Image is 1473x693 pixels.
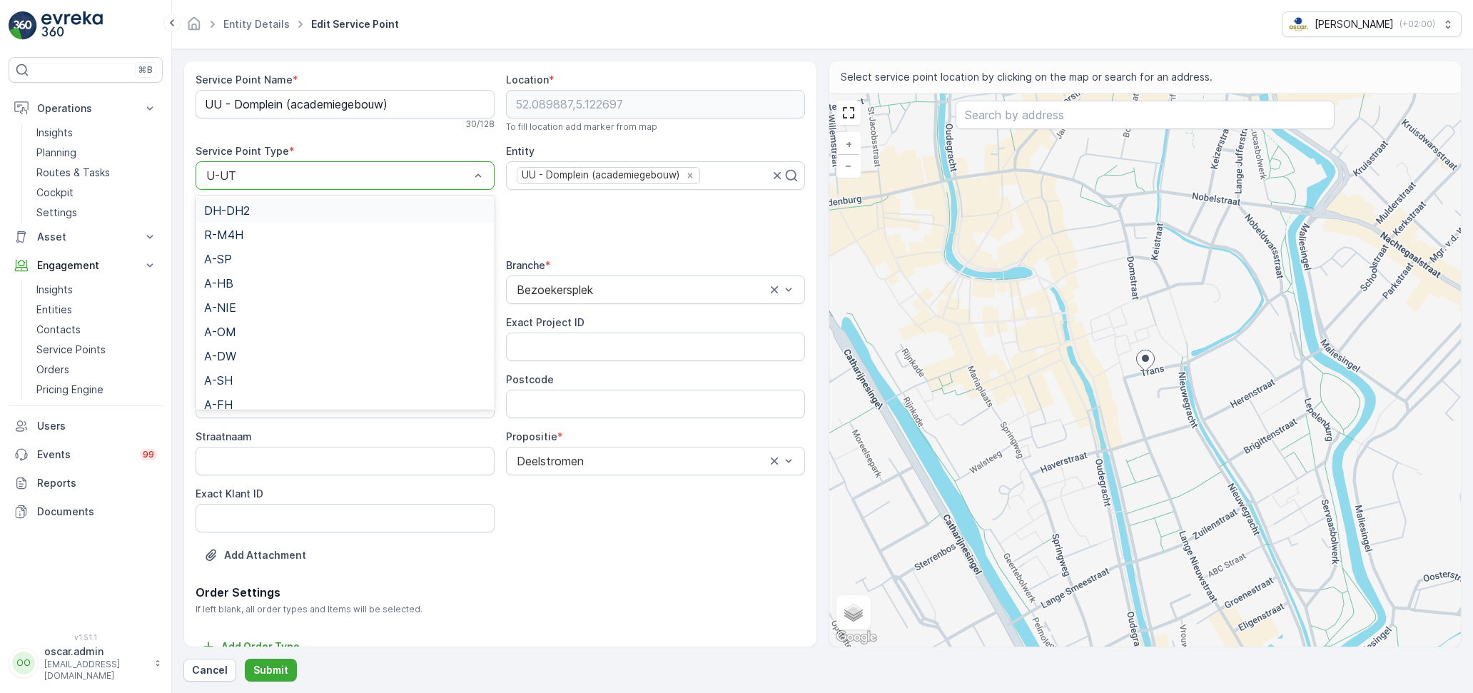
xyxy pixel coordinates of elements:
[31,163,163,183] a: Routes & Tasks
[36,323,81,337] p: Contacts
[204,325,236,338] span: A-OM
[196,145,289,157] label: Service Point Type
[838,102,859,123] a: View Fullscreen
[682,169,698,182] div: Remove UU - Domplein (academiegebouw)
[517,168,682,183] div: UU - Domplein (academiegebouw)
[9,469,163,497] a: Reports
[31,123,163,143] a: Insights
[36,166,110,180] p: Routes & Tasks
[36,383,103,397] p: Pricing Engine
[204,204,250,217] span: DH-DH2
[196,487,263,500] label: Exact Klant ID
[196,544,315,567] button: Upload File
[31,183,163,203] a: Cockpit
[1282,11,1462,37] button: [PERSON_NAME](+02:00)
[41,11,103,40] img: logo_light-DOdMpM7g.png
[9,412,163,440] a: Users
[9,223,163,251] button: Asset
[308,17,402,31] span: Edit Service Point
[31,340,163,360] a: Service Points
[465,118,495,130] p: 30 / 128
[224,548,306,562] p: Add Attachment
[204,301,236,314] span: A-NIE
[196,604,805,615] span: If left blank, all order types and Items will be selected.
[506,316,584,328] label: Exact Project ID
[9,440,163,469] a: Events99
[31,143,163,163] a: Planning
[833,628,880,647] img: Google
[196,638,305,655] button: Add Order Type
[37,419,157,433] p: Users
[186,21,202,34] a: Homepage
[9,251,163,280] button: Engagement
[223,18,290,30] a: Entity Details
[221,639,300,654] p: Add Order Type
[36,343,106,357] p: Service Points
[192,663,228,677] p: Cancel
[37,476,157,490] p: Reports
[1315,17,1394,31] p: [PERSON_NAME]
[204,253,232,265] span: A-SP
[204,374,233,387] span: A-SH
[37,230,134,244] p: Asset
[1288,16,1309,32] img: basis-logo_rgb2x.png
[31,380,163,400] a: Pricing Engine
[956,101,1335,129] input: Search by address
[37,101,134,116] p: Operations
[36,146,76,160] p: Planning
[138,64,153,76] p: ⌘B
[31,280,163,300] a: Insights
[9,633,163,642] span: v 1.51.1
[506,430,557,442] label: Propositie
[44,644,147,659] p: oscar.admin
[9,644,163,682] button: OOoscar.admin[EMAIL_ADDRESS][DOMAIN_NAME]
[506,145,535,157] label: Entity
[36,363,69,377] p: Orders
[9,11,37,40] img: logo
[506,373,554,385] label: Postcode
[37,505,157,519] p: Documents
[12,652,35,674] div: OO
[841,70,1213,84] span: Select service point location by clicking on the map or search for an address.
[845,159,852,171] span: −
[37,258,134,273] p: Engagement
[204,398,233,411] span: A-FH
[506,259,545,271] label: Branche
[1399,19,1435,30] p: ( +02:00 )
[838,155,859,176] a: Zoom Out
[31,300,163,320] a: Entities
[9,94,163,123] button: Operations
[253,663,288,677] p: Submit
[44,659,147,682] p: [EMAIL_ADDRESS][DOMAIN_NAME]
[36,283,73,297] p: Insights
[838,597,869,628] a: Layers
[196,584,805,601] p: Order Settings
[204,277,233,290] span: A-HB
[506,121,657,133] span: To fill location add marker from map
[37,447,131,462] p: Events
[204,228,243,241] span: R-M4H
[36,303,72,317] p: Entities
[196,430,252,442] label: Straatnaam
[31,360,163,380] a: Orders
[31,203,163,223] a: Settings
[506,74,549,86] label: Location
[838,133,859,155] a: Zoom In
[204,350,236,363] span: A-DW
[846,138,852,150] span: +
[183,659,236,682] button: Cancel
[833,628,880,647] a: Open this area in Google Maps (opens a new window)
[31,320,163,340] a: Contacts
[36,206,77,220] p: Settings
[36,126,73,140] p: Insights
[143,449,154,460] p: 99
[36,186,74,200] p: Cockpit
[9,497,163,526] a: Documents
[196,74,293,86] label: Service Point Name
[245,659,297,682] button: Submit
